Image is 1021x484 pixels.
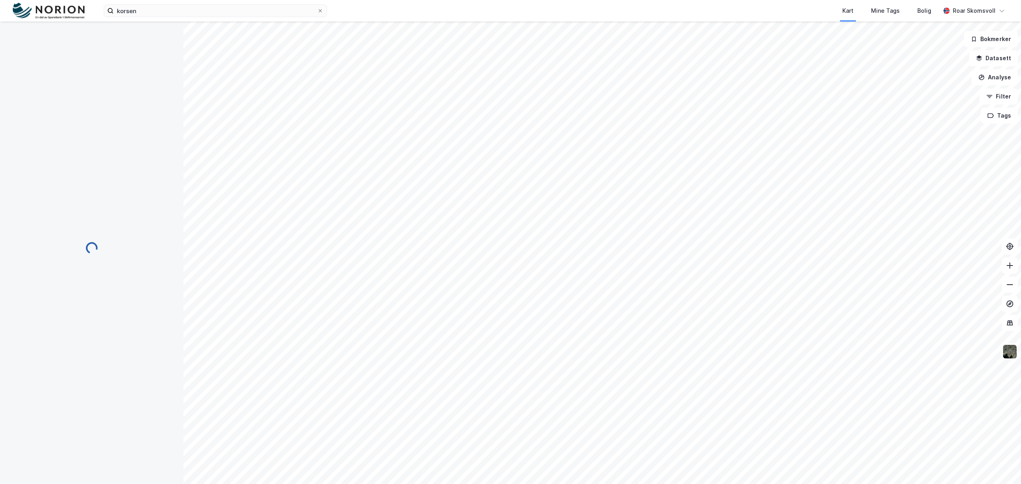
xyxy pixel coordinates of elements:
button: Filter [980,89,1018,104]
div: Kart [842,6,853,16]
div: Roar Skomsvoll [953,6,995,16]
button: Datasett [969,50,1018,66]
iframe: Chat Widget [981,446,1021,484]
div: Bolig [917,6,931,16]
input: Søk på adresse, matrikkel, gårdeiere, leietakere eller personer [114,5,317,17]
button: Bokmerker [964,31,1018,47]
img: 9k= [1002,344,1017,359]
button: Tags [981,108,1018,124]
img: spinner.a6d8c91a73a9ac5275cf975e30b51cfb.svg [85,242,98,254]
div: Mine Tags [871,6,900,16]
img: norion-logo.80e7a08dc31c2e691866.png [13,3,85,19]
button: Analyse [972,69,1018,85]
